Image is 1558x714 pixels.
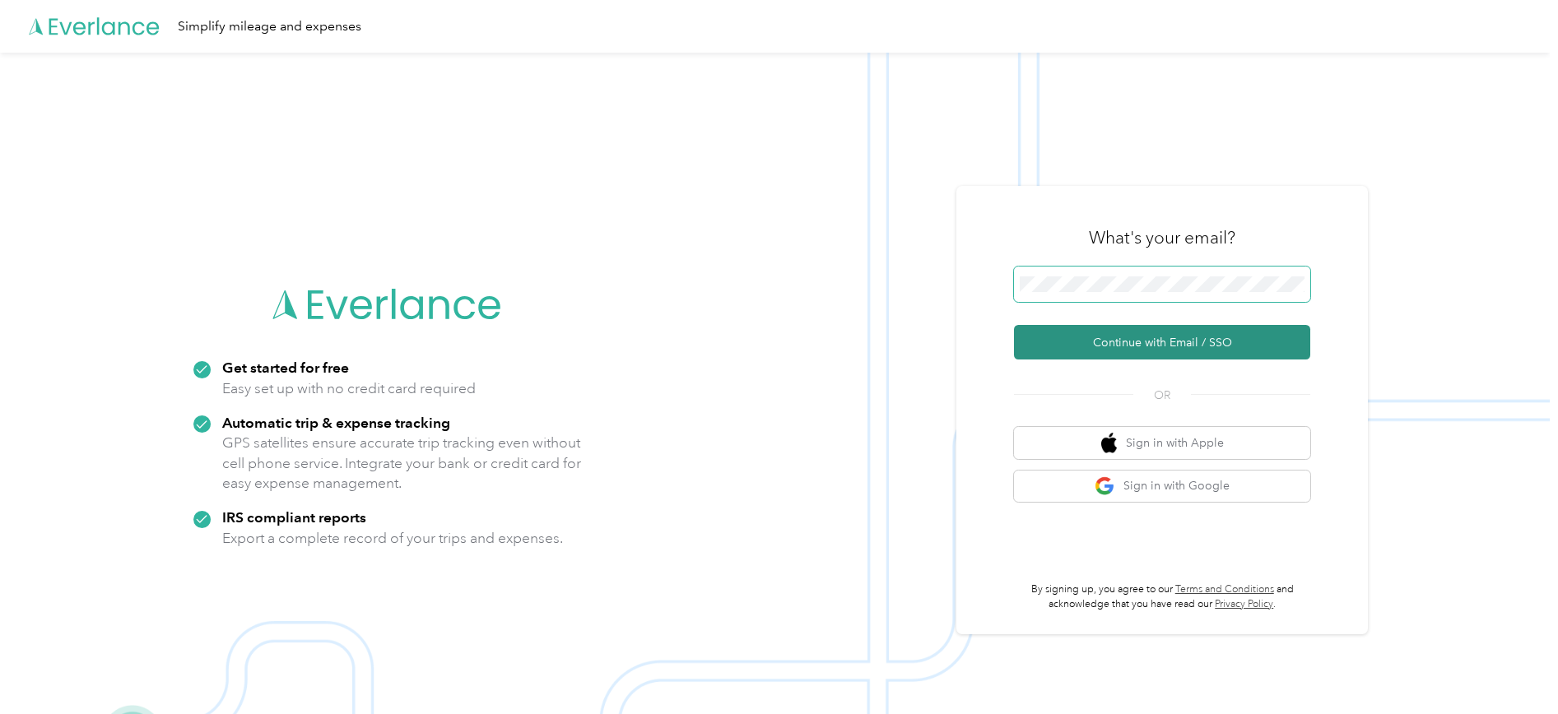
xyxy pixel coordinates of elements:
strong: Automatic trip & expense tracking [222,414,450,431]
p: Export a complete record of your trips and expenses. [222,528,563,549]
a: Terms and Conditions [1175,583,1274,596]
img: apple logo [1101,433,1118,453]
div: Simplify mileage and expenses [178,16,361,37]
h3: What's your email? [1089,226,1235,249]
span: OR [1133,387,1191,404]
strong: Get started for free [222,359,349,376]
p: GPS satellites ensure accurate trip tracking even without cell phone service. Integrate your bank... [222,433,582,494]
img: google logo [1095,476,1115,497]
a: Privacy Policy [1215,598,1273,610]
button: google logoSign in with Google [1014,471,1310,503]
p: Easy set up with no credit card required [222,378,476,399]
button: Continue with Email / SSO [1014,325,1310,359]
strong: IRS compliant reports [222,508,366,526]
button: apple logoSign in with Apple [1014,427,1310,459]
p: By signing up, you agree to our and acknowledge that you have read our . [1014,582,1310,611]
